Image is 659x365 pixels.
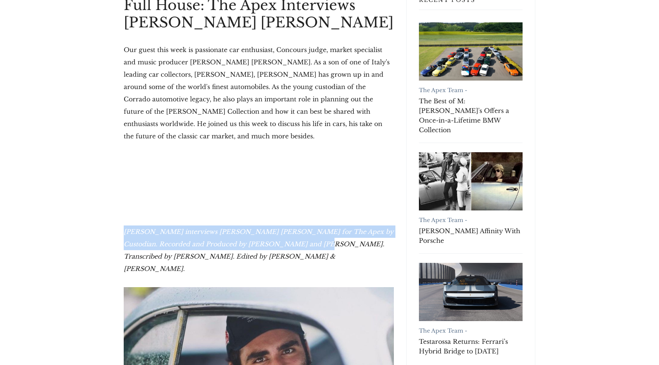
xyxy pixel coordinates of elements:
[419,152,523,210] a: Robert Redford's Affinity With Porsche
[124,44,394,142] p: Our guest this week is passionate car enthusiast, Concours judge, market specialist and music pro...
[419,96,523,135] a: The Best of M: [PERSON_NAME]'s Offers a Once-in-a-Lifetime BMW Collection
[419,22,523,81] a: The Best of M: RM Sotheby's Offers a Once-in-a-Lifetime BMW Collection
[419,217,467,224] a: The Apex Team -
[419,263,523,321] a: Testarossa Returns: Ferrari’s Hybrid Bridge to Tomorrow
[419,337,523,356] a: Testarossa Returns: Ferrari’s Hybrid Bridge to [DATE]
[419,226,523,246] a: [PERSON_NAME] Affinity With Porsche
[124,228,393,272] em: [PERSON_NAME] interviews [PERSON_NAME] [PERSON_NAME] for The Apex by Custodian. Recorded and Prod...
[419,327,467,334] a: The Apex Team -
[419,87,467,94] a: The Apex Team -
